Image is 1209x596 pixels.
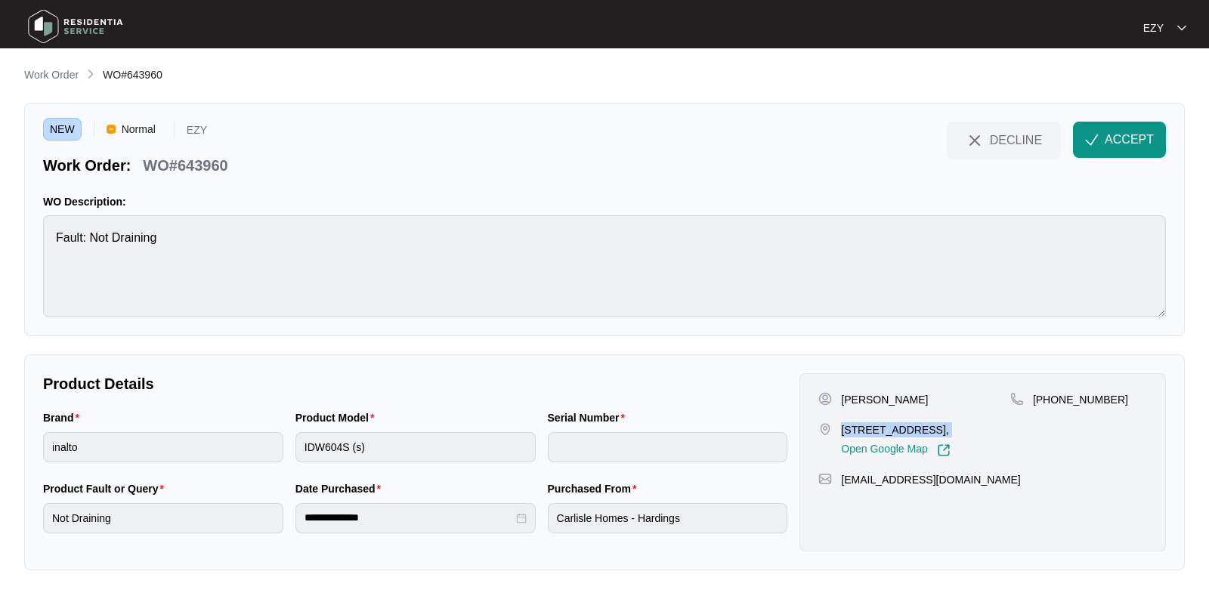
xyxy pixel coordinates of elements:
[43,373,787,394] p: Product Details
[116,118,162,141] span: Normal
[103,69,162,81] span: WO#643960
[43,432,283,462] input: Brand
[841,472,1020,487] p: [EMAIL_ADDRESS][DOMAIN_NAME]
[85,68,97,80] img: chevron-right
[43,503,283,533] input: Product Fault or Query
[966,131,984,150] img: close-Icon
[1105,131,1154,149] span: ACCEPT
[187,125,207,141] p: EZY
[24,67,79,82] p: Work Order
[1085,133,1099,147] img: check-Icon
[107,125,116,134] img: Vercel Logo
[43,481,170,496] label: Product Fault or Query
[1143,20,1164,36] p: EZY
[841,422,950,437] p: [STREET_ADDRESS],
[43,155,131,176] p: Work Order:
[947,122,1061,158] button: close-IconDECLINE
[841,443,950,457] a: Open Google Map
[1073,122,1166,158] button: check-IconACCEPT
[548,432,788,462] input: Serial Number
[21,67,82,84] a: Work Order
[818,392,832,406] img: user-pin
[295,410,381,425] label: Product Model
[43,215,1166,317] textarea: Fault: Not Draining
[305,510,513,526] input: Date Purchased
[1033,392,1128,407] p: [PHONE_NUMBER]
[43,410,85,425] label: Brand
[818,422,832,436] img: map-pin
[548,410,631,425] label: Serial Number
[1010,392,1024,406] img: map-pin
[548,481,643,496] label: Purchased From
[1177,24,1186,32] img: dropdown arrow
[841,392,928,407] p: [PERSON_NAME]
[548,503,788,533] input: Purchased From
[295,481,387,496] label: Date Purchased
[937,443,951,457] img: Link-External
[990,131,1042,148] span: DECLINE
[295,432,536,462] input: Product Model
[23,4,128,49] img: residentia service logo
[43,118,82,141] span: NEW
[818,472,832,486] img: map-pin
[143,155,227,176] p: WO#643960
[43,194,1166,209] p: WO Description:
